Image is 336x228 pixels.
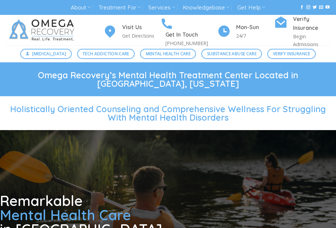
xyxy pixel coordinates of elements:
[207,50,256,57] span: Substance Abuse Care
[183,1,229,14] a: Knowledgebase
[236,32,274,40] p: 24/7
[5,15,81,45] img: Omega Recovery
[201,49,262,59] a: Substance Abuse Care
[103,23,160,40] a: Visit Us Get Directions
[313,5,317,10] a: Follow on Twitter
[319,5,323,10] a: Send us an email
[293,15,331,33] h4: Verify Insurance
[273,50,310,57] span: Verify Insurance
[77,49,135,59] a: Tech Addiction Care
[10,104,326,123] span: Holistically Oriented Counseling and Comprehensive Wellness For Struggling With Mental Health Dis...
[160,16,217,47] a: Get In Touch [PHONE_NUMBER]
[326,5,330,10] a: Follow on YouTube
[122,23,160,32] h4: Visit Us
[306,5,310,10] a: Follow on Instagram
[140,49,196,59] a: Mental Health Care
[98,1,141,14] a: Treatment For
[71,1,91,14] a: About
[32,50,66,57] span: [MEDICAL_DATA]
[300,5,304,10] a: Follow on Facebook
[237,1,265,14] a: Get Help
[20,49,72,59] a: [MEDICAL_DATA]
[83,50,129,57] span: Tech Addiction Care
[165,30,217,39] h4: Get In Touch
[165,39,217,47] p: [PHONE_NUMBER]
[148,1,175,14] a: Services
[274,15,331,48] a: Verify Insurance Begin Admissions
[293,33,331,48] p: Begin Admissions
[236,23,274,32] h4: Mon-Sun
[122,32,160,40] p: Get Directions
[146,50,191,57] span: Mental Health Care
[267,49,316,59] a: Verify Insurance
